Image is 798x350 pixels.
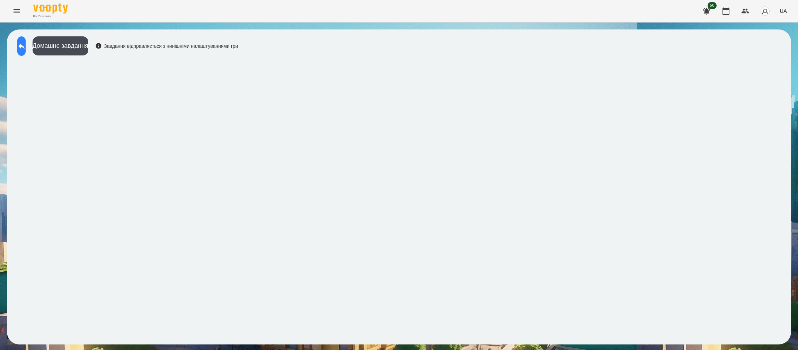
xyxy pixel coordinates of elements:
[95,43,238,50] div: Завдання відправляється з нинішніми налаштуваннями гри
[708,2,717,9] span: 60
[780,7,787,15] span: UA
[33,3,68,14] img: Voopty Logo
[33,14,68,19] span: For Business
[33,36,88,55] button: Домашнє завдання
[777,5,790,17] button: UA
[8,3,25,19] button: Menu
[760,6,770,16] img: avatar_s.png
